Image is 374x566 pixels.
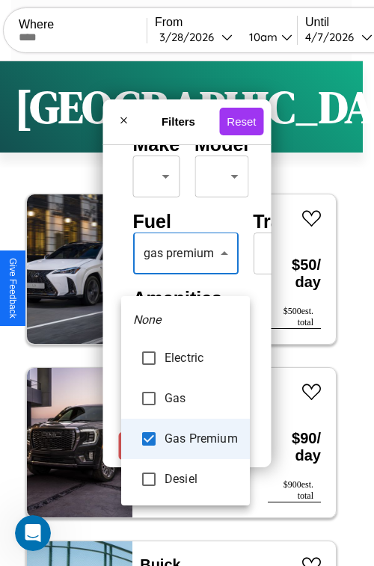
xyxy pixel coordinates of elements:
[15,515,51,551] iframe: Intercom live chat
[165,390,238,407] span: Gas
[133,311,162,329] em: None
[7,258,18,319] div: Give Feedback
[165,470,238,488] span: Desiel
[165,430,238,448] span: Gas Premium
[165,349,238,367] span: Electric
